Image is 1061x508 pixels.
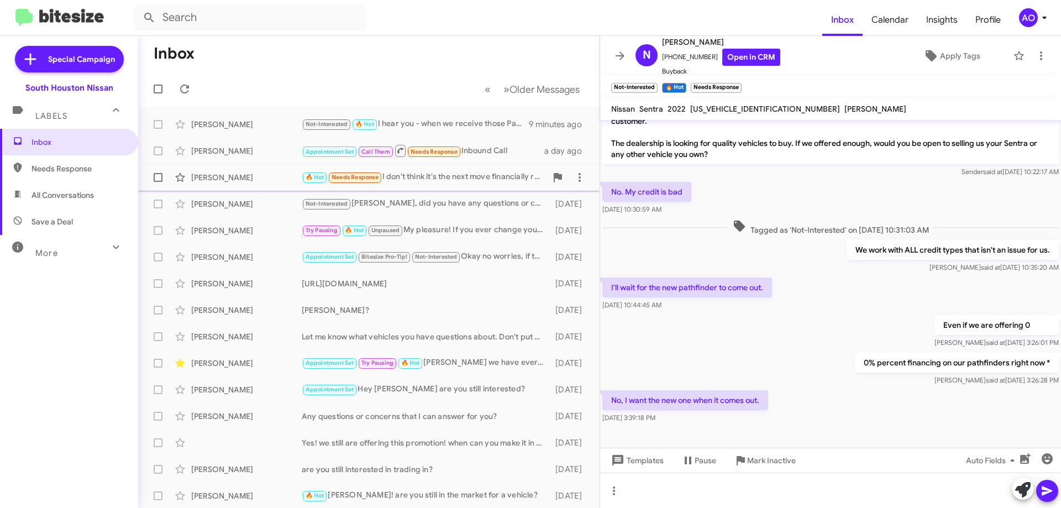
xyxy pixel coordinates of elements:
button: Auto Fields [957,451,1028,470]
span: Mark Inactive [747,451,796,470]
div: I don't think it's the next move financially right now [302,171,547,184]
div: [PERSON_NAME] [191,172,302,183]
span: Needs Response [411,148,458,155]
span: Call Them [361,148,390,155]
span: Try Pausing [306,227,338,234]
a: Insights [917,4,967,36]
span: 🔥 Hot [306,492,324,499]
p: Hi Ngochanh this is [PERSON_NAME], General Sales Manager at [GEOGRAPHIC_DATA] Nissan. Thanks for ... [602,100,1059,164]
span: [PERSON_NAME] [662,35,780,49]
span: Labels [35,111,67,121]
div: Inbound Call [302,144,544,158]
span: Tagged as 'Not-Interested' on [DATE] 10:31:03 AM [728,219,933,235]
div: Hey [PERSON_NAME] are you still interested? [302,383,550,396]
div: [PERSON_NAME], did you have any questions or concerns before moving forward with that appraisal? [302,197,550,210]
a: Inbox [822,4,863,36]
span: Sender [DATE] 10:22:17 AM [962,167,1059,176]
span: Nissan [611,104,635,114]
span: said at [981,263,1000,271]
div: Let me know what vehicles you have questions about. Don't put your name or phone number on anythi... [302,331,550,342]
span: Bitesize Pro-Tip! [361,253,407,260]
p: We work with ALL credit types that isn't an issue for us. [847,240,1059,260]
div: 9 minutes ago [529,119,591,130]
div: [PERSON_NAME] [191,305,302,316]
div: [DATE] [550,252,591,263]
span: Try Pausing [361,359,393,366]
button: Mark Inactive [725,451,805,470]
div: [DATE] [550,198,591,210]
span: Buyback [662,66,780,77]
span: said at [986,338,1005,347]
div: [PERSON_NAME] [191,278,302,289]
nav: Page navigation example [479,78,586,101]
div: [DATE] [550,331,591,342]
span: All Conversations [31,190,94,201]
button: Next [497,78,586,101]
div: South Houston Nissan [25,82,113,93]
span: Older Messages [510,83,580,96]
span: [PERSON_NAME] [844,104,906,114]
span: [DATE] 10:44:45 AM [602,301,661,309]
span: 2022 [668,104,686,114]
div: [PERSON_NAME] [191,225,302,236]
span: Not-Interested [306,200,348,207]
div: [PERSON_NAME] [191,411,302,422]
span: [US_VEHICLE_IDENTIFICATION_NUMBER] [690,104,840,114]
span: [PHONE_NUMBER] [662,49,780,66]
span: 🔥 Hot [345,227,364,234]
a: Special Campaign [15,46,124,72]
a: Calendar [863,4,917,36]
span: [PERSON_NAME] [DATE] 3:26:28 PM [934,376,1059,384]
h1: Inbox [154,45,195,62]
button: AO [1010,8,1049,27]
div: [PERSON_NAME]? [302,305,550,316]
div: [PERSON_NAME] [191,464,302,475]
span: Sentra [639,104,663,114]
span: said at [986,376,1005,384]
a: Profile [967,4,1010,36]
span: Appointment Set [306,148,354,155]
span: [DATE] 10:30:59 AM [602,205,661,213]
span: Not-Interested [415,253,458,260]
div: [PERSON_NAME] [191,358,302,369]
p: No. My credit is bad [602,182,691,202]
div: are you still interested in trading in? [302,464,550,475]
span: Save a Deal [31,216,73,227]
div: a day ago [544,145,591,156]
span: Unpaused [371,227,400,234]
div: I hear you - when we receive those Pathfinders you'll be the first we call! [302,118,529,130]
div: Any questions or concerns that I can answer for you? [302,411,550,422]
div: [URL][DOMAIN_NAME] [302,278,550,289]
small: 🔥 Hot [662,83,686,93]
div: [PERSON_NAME] [191,198,302,210]
input: Search [134,4,366,31]
span: [DATE] 3:39:18 PM [602,413,655,422]
small: Not-Interested [611,83,658,93]
p: Even if we are offering 0 [934,315,1059,335]
div: [DATE] [550,437,591,448]
div: Yes! we still are offering this promotion! when can you make it in with a proof of income, reside... [302,437,550,448]
button: Templates [600,451,673,470]
span: [PERSON_NAME] [DATE] 3:26:01 PM [934,338,1059,347]
p: No, I want the new one when it comes out. [602,390,768,410]
span: 🔥 Hot [401,359,420,366]
div: [DATE] [550,490,591,501]
p: I'll wait for the new pathfinder to come out. [602,277,772,297]
button: Apply Tags [895,46,1008,66]
div: [PERSON_NAME]! are you still in the market for a vehicle? [302,489,550,502]
span: Inbox [31,137,125,148]
div: [PERSON_NAME] [191,252,302,263]
span: said at [983,167,1002,176]
div: [PERSON_NAME] [191,490,302,501]
p: 0% percent financing on our pathfinders right now * [855,353,1059,373]
div: [DATE] [550,225,591,236]
div: Okay no worries, if there are any changes on your end and on our end as well - please do reach ba... [302,250,550,263]
span: Auto Fields [966,451,1019,470]
div: [PERSON_NAME] [191,384,302,395]
span: 🔥 Hot [306,174,324,181]
div: [DATE] [550,464,591,475]
div: [PERSON_NAME] we have everything ready to go for you to sign is there a concern holding you back? [302,357,550,369]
